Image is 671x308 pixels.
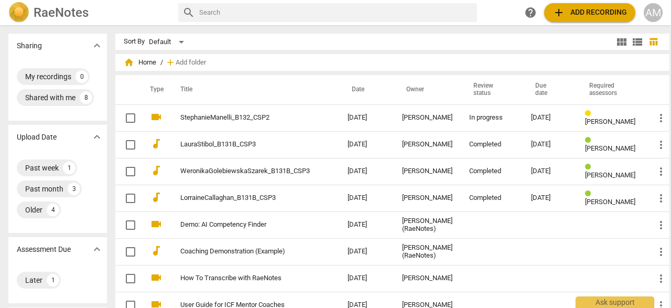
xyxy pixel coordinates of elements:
[47,204,59,216] div: 4
[585,118,635,125] span: [PERSON_NAME]
[89,129,105,145] button: Show more
[182,6,195,19] span: search
[199,4,473,21] input: Search
[648,37,658,47] span: table_chart
[339,104,394,131] td: [DATE]
[585,198,635,206] span: [PERSON_NAME]
[150,111,163,123] span: videocam
[655,112,667,124] span: more_vert
[644,3,663,22] button: AM
[531,194,568,202] div: [DATE]
[124,57,134,68] span: home
[531,167,568,175] div: [DATE]
[89,241,105,257] button: Show more
[25,92,75,103] div: Shared with me
[531,141,568,148] div: [DATE]
[402,274,452,282] div: [PERSON_NAME]
[469,141,514,148] div: Completed
[89,38,105,54] button: Show more
[180,221,310,229] a: Demo: AI Competency Finder
[150,218,163,230] span: videocam
[614,34,630,50] button: Tile view
[149,34,188,50] div: Default
[25,205,42,215] div: Older
[47,274,59,286] div: 1
[339,185,394,211] td: [DATE]
[531,114,568,122] div: [DATE]
[615,36,628,48] span: view_module
[339,211,394,238] td: [DATE]
[124,57,156,68] span: Home
[631,36,644,48] span: view_list
[142,75,168,104] th: Type
[180,114,310,122] a: StephanieManelli_B132_CSP2
[25,71,71,82] div: My recordings
[523,75,577,104] th: Due date
[17,132,57,143] p: Upload Date
[91,131,103,143] span: expand_more
[655,139,667,151] span: more_vert
[394,75,461,104] th: Owner
[150,164,163,177] span: audiotrack
[469,167,514,175] div: Completed
[63,162,75,174] div: 1
[180,248,310,256] a: Coaching Demonstration (Example)
[339,265,394,292] td: [DATE]
[402,194,452,202] div: [PERSON_NAME]
[402,217,452,233] div: [PERSON_NAME] (RaeNotes)
[34,5,89,20] h2: RaeNotes
[8,2,170,23] a: LogoRaeNotes
[180,167,310,175] a: WeronikaGolebiewskaSzarek_B131B_CSP3
[17,244,71,255] p: Assessment Due
[91,39,103,52] span: expand_more
[469,194,514,202] div: Completed
[339,238,394,265] td: [DATE]
[577,75,646,104] th: Required assessors
[25,184,63,194] div: Past month
[25,163,59,173] div: Past week
[402,167,452,175] div: [PERSON_NAME]
[585,171,635,179] span: [PERSON_NAME]
[585,144,635,152] span: [PERSON_NAME]
[339,75,394,104] th: Date
[176,59,206,67] span: Add folder
[402,141,452,148] div: [PERSON_NAME]
[524,6,537,19] span: help
[150,245,163,257] span: audiotrack
[521,3,540,22] a: Help
[553,6,565,19] span: add
[402,244,452,260] div: [PERSON_NAME] (RaeNotes)
[630,34,645,50] button: List view
[655,246,667,258] span: more_vert
[655,165,667,178] span: more_vert
[339,158,394,185] td: [DATE]
[544,3,635,22] button: Upload
[585,190,595,198] span: Review status: completed
[553,6,627,19] span: Add recording
[655,192,667,205] span: more_vert
[180,141,310,148] a: LauraStibol_B131B_CSP3
[150,271,163,284] span: videocam
[168,75,339,104] th: Title
[180,194,310,202] a: LorraineCallaghan_B131B_CSP3
[655,219,667,231] span: more_vert
[469,114,514,122] div: In progress
[585,136,595,144] span: Review status: completed
[585,110,595,118] span: Review status: in progress
[25,275,42,285] div: Later
[17,40,42,51] p: Sharing
[655,272,667,285] span: more_vert
[150,137,163,150] span: audiotrack
[645,34,661,50] button: Table view
[124,38,145,46] div: Sort By
[576,296,654,308] div: Ask support
[585,163,595,171] span: Review status: completed
[461,75,523,104] th: Review status
[91,243,103,256] span: expand_more
[180,274,310,282] a: How To Transcribe with RaeNotes
[80,91,92,104] div: 8
[402,114,452,122] div: [PERSON_NAME]
[8,2,29,23] img: Logo
[68,183,80,195] div: 3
